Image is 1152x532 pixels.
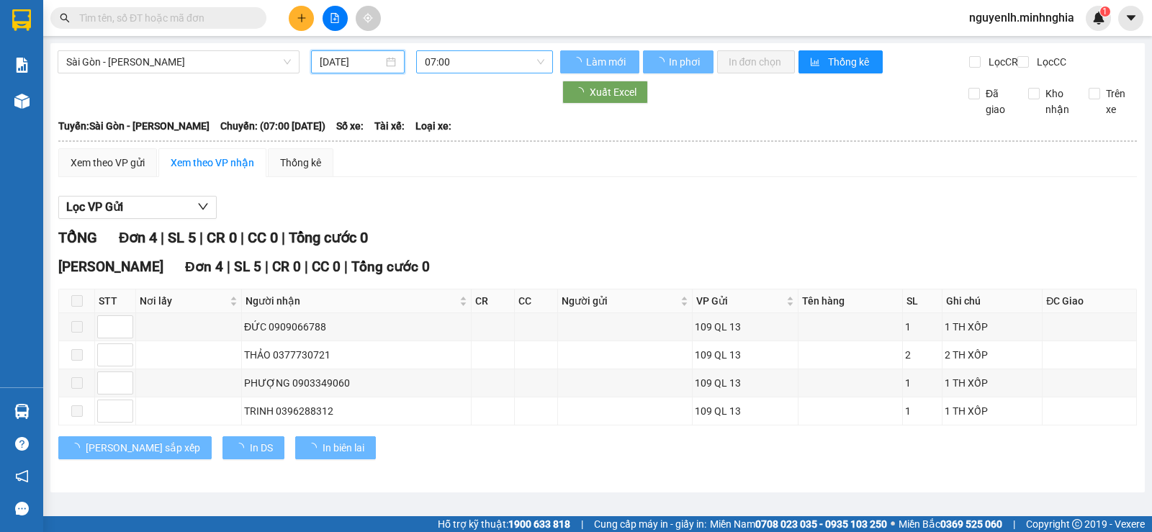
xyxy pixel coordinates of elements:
[14,58,30,73] img: solution-icon
[363,13,373,23] span: aim
[14,404,30,419] img: warehouse-icon
[289,6,314,31] button: plus
[1040,86,1077,117] span: Kho nhận
[323,6,348,31] button: file-add
[234,443,250,453] span: loading
[903,289,943,313] th: SL
[983,54,1020,70] span: Lọc CR
[940,518,1002,530] strong: 0369 525 060
[717,50,796,73] button: In đơn chọn
[265,258,269,275] span: |
[1013,516,1015,532] span: |
[66,198,123,216] span: Lọc VP Gửi
[307,443,323,453] span: loading
[246,293,456,309] span: Người nhận
[643,50,714,73] button: In phơi
[161,229,164,246] span: |
[508,518,570,530] strong: 1900 633 818
[272,258,301,275] span: CR 0
[227,258,230,275] span: |
[594,516,706,532] span: Cung cấp máy in - giấy in:
[1100,86,1138,117] span: Trên xe
[140,293,227,309] span: Nơi lấy
[710,516,887,532] span: Miền Nam
[693,369,798,397] td: 109 QL 13
[905,347,940,363] div: 2
[289,229,368,246] span: Tổng cước 0
[980,86,1017,117] span: Đã giao
[810,57,822,68] span: bar-chart
[425,51,544,73] span: 07:00
[560,50,639,73] button: Làm mới
[168,229,196,246] span: SL 5
[693,341,798,369] td: 109 QL 13
[119,229,157,246] span: Đơn 4
[312,258,341,275] span: CC 0
[344,258,348,275] span: |
[695,403,796,419] div: 109 QL 13
[244,403,469,419] div: TRINH 0396288312
[574,87,590,97] span: loading
[185,258,223,275] span: Đơn 4
[244,347,469,363] div: THẢO 0377730721
[199,229,203,246] span: |
[586,54,628,70] span: Làm mới
[562,81,648,104] button: Xuất Excel
[562,293,677,309] span: Người gửi
[71,155,145,171] div: Xem theo VP gửi
[654,57,667,67] span: loading
[1043,289,1137,313] th: ĐC Giao
[320,54,384,70] input: 13/10/2025
[590,84,636,100] span: Xuất Excel
[695,347,796,363] div: 109 QL 13
[305,258,308,275] span: |
[58,229,97,246] span: TỔNG
[66,51,291,73] span: Sài Gòn - Phan Rí
[515,289,558,313] th: CC
[905,403,940,419] div: 1
[351,258,430,275] span: Tổng cước 0
[295,436,376,459] button: In biên lai
[945,375,1040,391] div: 1 TH XỐP
[336,118,364,134] span: Số xe:
[581,516,583,532] span: |
[58,436,212,459] button: [PERSON_NAME] sắp xếp
[945,319,1040,335] div: 1 TH XỐP
[891,521,895,527] span: ⚪️
[693,313,798,341] td: 109 QL 13
[798,50,883,73] button: bar-chartThống kê
[15,437,29,451] span: question-circle
[244,319,469,335] div: ĐỨC 0909066788
[14,94,30,109] img: warehouse-icon
[828,54,871,70] span: Thống kê
[572,57,584,67] span: loading
[207,229,237,246] span: CR 0
[695,319,796,335] div: 109 QL 13
[945,347,1040,363] div: 2 TH XỐP
[330,13,340,23] span: file-add
[899,516,1002,532] span: Miền Bắc
[798,289,903,313] th: Tên hàng
[79,10,249,26] input: Tìm tên, số ĐT hoặc mã đơn
[222,436,284,459] button: In DS
[197,201,209,212] span: down
[86,440,200,456] span: [PERSON_NAME] sắp xếp
[695,375,796,391] div: 109 QL 13
[297,13,307,23] span: plus
[58,120,210,132] b: Tuyến: Sài Gòn - [PERSON_NAME]
[696,293,783,309] span: VP Gửi
[15,502,29,515] span: message
[58,258,163,275] span: [PERSON_NAME]
[240,229,244,246] span: |
[438,516,570,532] span: Hỗ trợ kỹ thuật:
[15,469,29,483] span: notification
[234,258,261,275] span: SL 5
[280,155,321,171] div: Thống kê
[250,440,273,456] span: In DS
[669,54,702,70] span: In phơi
[942,289,1043,313] th: Ghi chú
[755,518,887,530] strong: 0708 023 035 - 0935 103 250
[1100,6,1110,17] sup: 1
[282,229,285,246] span: |
[220,118,325,134] span: Chuyến: (07:00 [DATE])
